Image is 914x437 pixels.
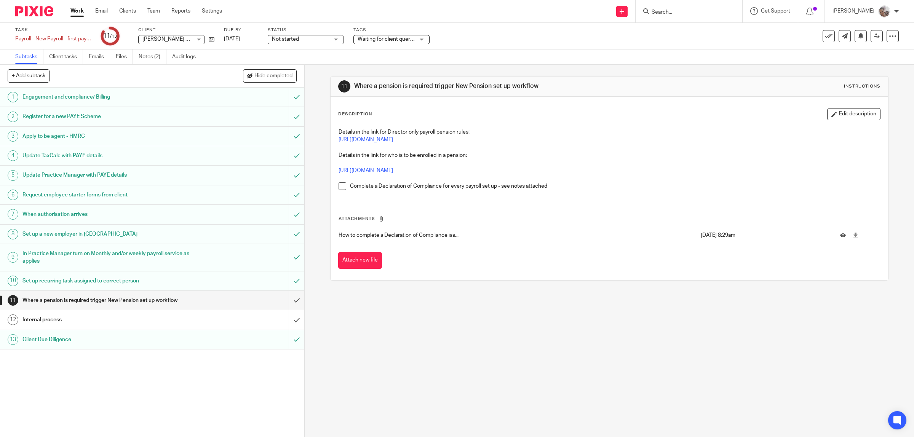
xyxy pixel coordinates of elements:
[8,209,18,220] div: 7
[338,111,372,117] p: Description
[827,108,880,120] button: Edit description
[8,69,50,82] button: + Add subtask
[358,37,425,42] span: Waiting for client queries + 1
[350,182,880,190] p: Complete a Declaration of Compliance for every payroll set up - see notes attached
[15,6,53,16] img: Pixie
[354,82,625,90] h1: Where a pension is required trigger New Pension set up workflow
[22,314,195,325] h1: Internal process
[761,8,790,14] span: Get Support
[339,128,880,136] p: Details in the link for Director only payroll pension rules:
[853,231,858,239] a: Download
[110,34,117,38] small: /13
[339,217,375,221] span: Attachments
[701,231,829,239] p: [DATE] 8:29am
[8,252,18,263] div: 9
[116,49,133,64] a: Files
[8,112,18,122] div: 2
[70,7,84,15] a: Work
[22,248,195,267] h1: In Practice Manager turn on Monthly and/or weekly payroll service as applies
[339,168,393,173] a: [URL][DOMAIN_NAME]
[22,275,195,287] h1: Set up recurring task assigned to correct person
[172,49,201,64] a: Audit logs
[8,190,18,200] div: 6
[8,295,18,306] div: 11
[268,27,344,33] label: Status
[8,229,18,239] div: 8
[22,150,195,161] h1: Update TaxCalc with PAYE details
[139,49,166,64] a: Notes (2)
[651,9,719,16] input: Search
[243,69,297,82] button: Hide completed
[202,7,222,15] a: Settings
[878,5,890,18] img: me.jpg
[339,152,880,159] p: Details in the link for who is to be enrolled in a pension:
[8,276,18,286] div: 10
[8,150,18,161] div: 4
[15,49,43,64] a: Subtasks
[338,80,350,93] div: 11
[22,91,195,103] h1: Engagement and compliance/ Billing
[8,92,18,102] div: 1
[338,252,382,269] button: Attach new file
[339,231,697,239] p: How to complete a Declaration of Compliance iss...
[833,7,874,15] p: [PERSON_NAME]
[339,137,393,142] a: [URL][DOMAIN_NAME]
[15,35,91,43] div: Payroll - New Payroll - first payroll
[254,73,292,79] span: Hide completed
[171,7,190,15] a: Reports
[22,169,195,181] h1: Update Practice Manager with PAYE details
[138,27,214,33] label: Client
[95,7,108,15] a: Email
[8,170,18,181] div: 5
[8,314,18,325] div: 12
[353,27,430,33] label: Tags
[89,49,110,64] a: Emails
[103,32,117,40] div: 11
[49,49,83,64] a: Client tasks
[142,37,247,42] span: [PERSON_NAME] T/A Spitting Pig Edinburgh
[8,334,18,345] div: 13
[8,131,18,142] div: 3
[22,334,195,345] h1: Client Due Diligence
[844,83,880,89] div: Instructions
[15,27,91,33] label: Task
[22,295,195,306] h1: Where a pension is required trigger New Pension set up workflow
[119,7,136,15] a: Clients
[147,7,160,15] a: Team
[224,36,240,41] span: [DATE]
[224,27,258,33] label: Due by
[272,37,299,42] span: Not started
[22,228,195,240] h1: Set up a new employer in [GEOGRAPHIC_DATA]
[22,209,195,220] h1: When authorisation arrives
[22,189,195,201] h1: Request employee starter forms from client
[22,111,195,122] h1: Register for a new PAYE Scheme
[22,131,195,142] h1: Apply to be agent - HMRC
